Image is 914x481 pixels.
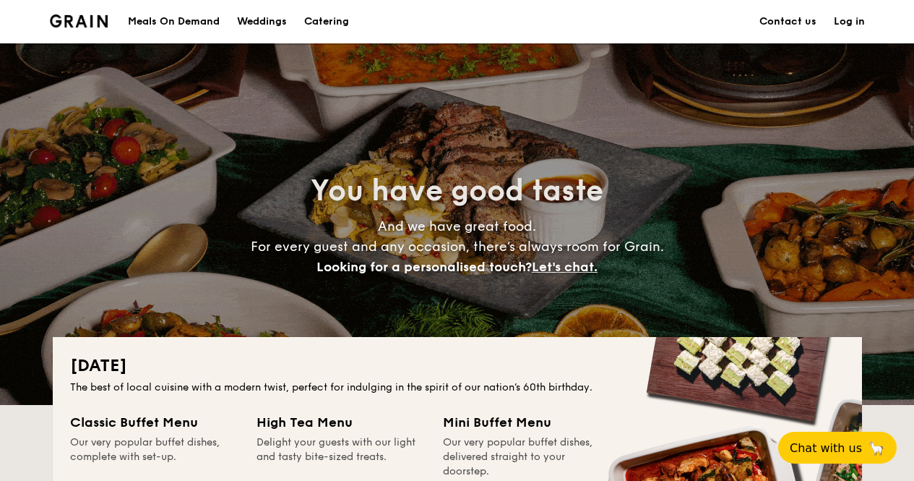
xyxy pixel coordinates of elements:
[251,218,664,275] span: And we have great food. For every guest and any occasion, there’s always room for Grain.
[70,435,239,479] div: Our very popular buffet dishes, complete with set-up.
[50,14,108,27] a: Logotype
[868,440,885,456] span: 🦙
[778,432,897,464] button: Chat with us🦙
[70,412,239,433] div: Classic Buffet Menu
[790,441,862,455] span: Chat with us
[70,354,845,378] h2: [DATE]
[256,435,426,479] div: Delight your guests with our light and tasty bite-sized treats.
[316,259,532,275] span: Looking for a personalised touch?
[50,14,108,27] img: Grain
[256,412,426,433] div: High Tea Menu
[532,259,598,275] span: Let's chat.
[443,412,612,433] div: Mini Buffet Menu
[311,174,603,208] span: You have good taste
[443,435,612,479] div: Our very popular buffet dishes, delivered straight to your doorstep.
[70,380,845,395] div: The best of local cuisine with a modern twist, perfect for indulging in the spirit of our nation’...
